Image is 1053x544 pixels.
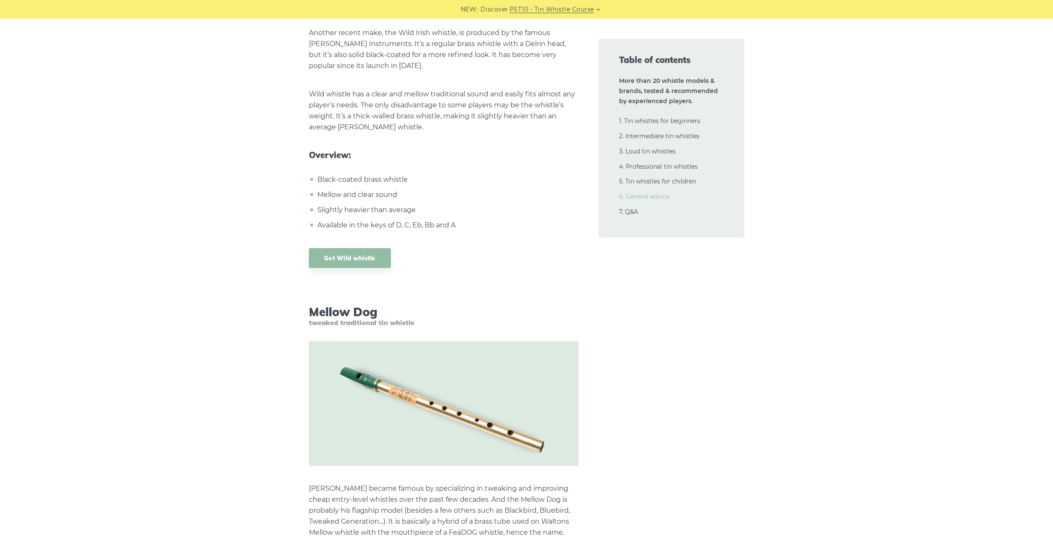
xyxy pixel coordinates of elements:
[480,5,508,14] span: Discover
[315,189,578,200] li: Mellow and clear sound
[309,341,578,466] img: Mellow Dog Tin Whistle
[315,174,578,185] li: Black-coated brass whistle
[461,5,478,14] span: NEW:
[315,220,578,231] li: Available in the keys of D, C, Eb, Bb and A
[619,77,718,105] strong: More than 20 whistle models & brands, tested & recommended by experienced players.
[619,54,724,66] span: Table of contents
[619,193,669,200] a: 6. General advice
[315,205,578,216] li: Slightly heavier than average
[619,117,700,125] a: 1. Tin whistles for beginners
[619,178,696,185] a: 5. Tin whistles for children
[309,27,578,71] p: Another recent make, the Wild Irish whistle, is produced by the famous [PERSON_NAME] Instruments....
[619,148,676,155] a: 3. Loud tin whistles
[309,89,578,133] p: Wild whistle has a clear and mellow traditional sound and easily fits almost any player’s needs. ...
[309,305,578,327] h3: Mellow Dog
[309,319,578,327] span: tweaked traditional tin whistle
[309,150,578,160] span: Overview:
[309,483,578,538] p: [PERSON_NAME] became famous by specializing in tweaking and improving cheap entry-level whistles ...
[510,5,594,14] a: PST10 - Tin Whistle Course
[619,163,698,170] a: 4. Professional tin whistles
[619,208,638,216] a: 7. Q&A
[619,132,699,140] a: 2. Intermediate tin whistles
[309,248,391,268] a: Get Wild whistle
